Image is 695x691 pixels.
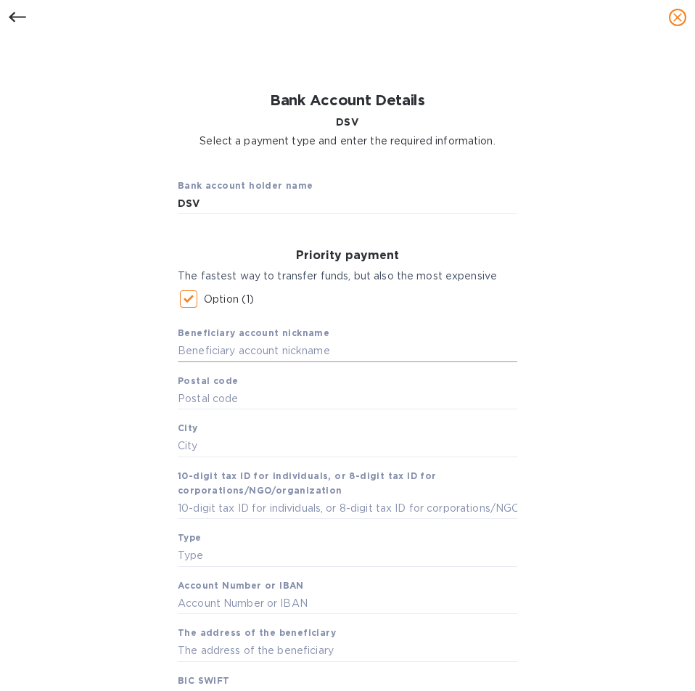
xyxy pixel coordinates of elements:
[178,545,517,567] input: Type
[178,340,517,362] input: Beneficiary account nickname
[178,580,304,591] b: Account Number or IBAN
[178,388,517,409] input: Postal code
[178,375,238,386] b: Postal code
[178,327,329,338] b: Beneficiary account nickname
[178,249,517,263] h3: Priority payment
[204,292,254,307] p: Option (1)
[178,675,230,686] b: BIC SWIFT
[200,92,495,109] h1: Bank Account Details
[178,593,517,615] input: Account Number or IBAN
[178,422,198,433] b: City
[336,116,358,128] b: DSV
[178,269,517,284] p: The fastest way to transfer funds, but also the most expensive
[178,436,517,457] input: City
[178,180,313,191] b: Bank account holder name
[200,134,495,149] p: Select a payment type and enter the required information.
[178,470,437,496] b: 10-digit tax ID for individuals, or 8-digit tax ID for corporations/NGO/organization
[178,497,517,519] input: 10-digit tax ID for individuals, or 8-digit tax ID for corporations/NGO/organization
[178,640,517,662] input: The address of the beneficiary
[178,627,336,638] b: The address of the beneficiary
[178,532,202,543] b: Type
